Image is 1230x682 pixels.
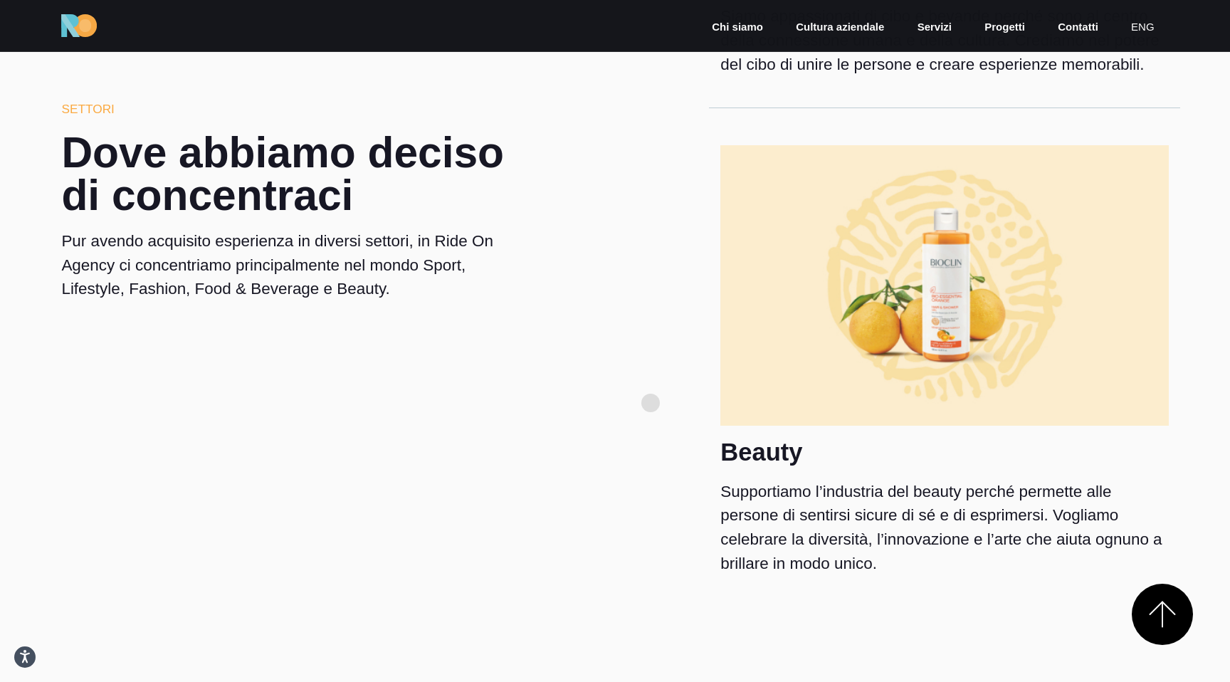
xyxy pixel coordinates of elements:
[720,480,1168,576] p: Supportiamo l’industria del beauty perché permette alle persone di sentirsi sicure di sé e di esp...
[720,438,1168,467] h4: Beauty
[1056,19,1100,36] a: Contatti
[916,19,953,36] a: Servizi
[983,19,1026,36] a: Progetti
[61,14,97,37] img: Ride On Agency Logo
[794,19,885,36] a: Cultura aziendale
[1130,19,1156,36] a: eng
[720,145,1168,426] img: Ride On Agenzia Digital per il beauty
[61,130,509,216] h2: Dove abbiamo deciso di concentraci
[710,19,764,36] a: Chi siamo
[61,100,509,118] h6: Settori
[61,229,509,300] p: Pur avendo acquisito esperienza in diversi settori, in Ride On Agency ci concentriamo principalme...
